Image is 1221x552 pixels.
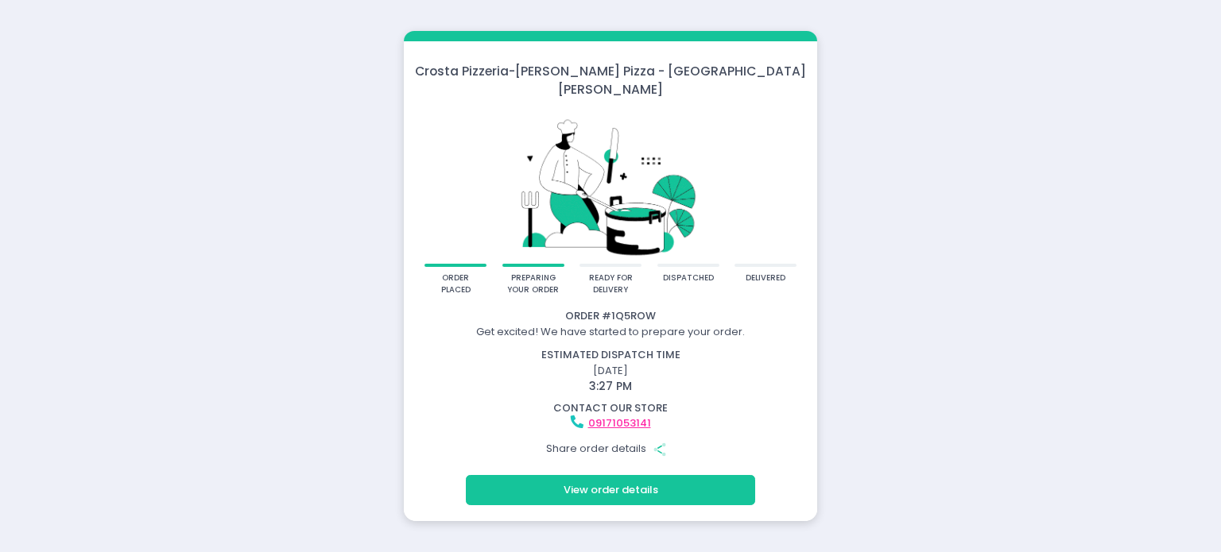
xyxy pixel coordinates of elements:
button: View order details [466,475,755,505]
div: contact our store [406,400,815,416]
div: [DATE] [397,347,825,395]
div: preparing your order [507,272,559,295]
span: 3:27 PM [589,378,632,394]
div: delivered [746,272,785,284]
div: dispatched [663,272,714,284]
div: estimated dispatch time [406,347,815,363]
div: order placed [430,272,482,295]
div: Share order details [406,434,815,464]
div: ready for delivery [585,272,637,295]
img: talkie [424,110,797,264]
div: Get excited! We have started to prepare your order. [406,324,815,340]
div: Crosta Pizzeria - [PERSON_NAME] Pizza - [GEOGRAPHIC_DATA][PERSON_NAME] [404,62,817,99]
div: Order # 1Q5ROW [406,308,815,324]
a: 09171053141 [588,415,651,430]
